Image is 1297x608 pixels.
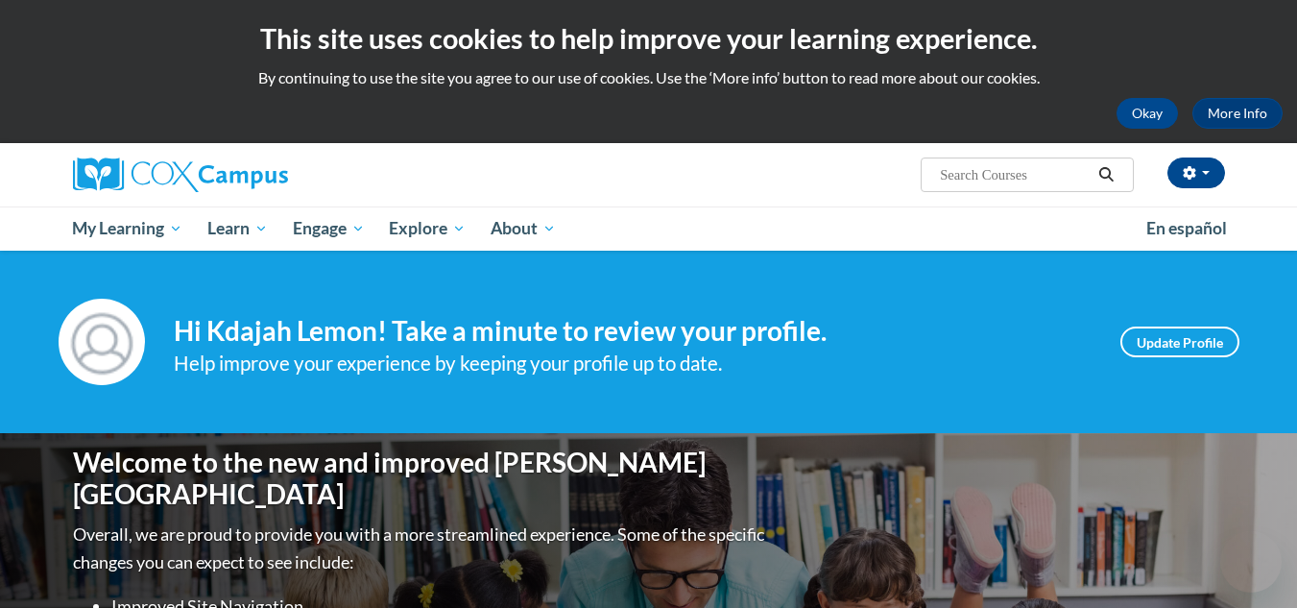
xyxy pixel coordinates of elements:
[207,217,268,240] span: Learn
[174,348,1092,379] div: Help improve your experience by keeping your profile up to date.
[44,207,1254,251] div: Main menu
[1092,163,1120,186] button: Search
[1167,158,1225,188] button: Account Settings
[280,207,377,251] a: Engage
[195,207,280,251] a: Learn
[1220,531,1282,593] iframe: Button to launch messaging window
[73,447,769,511] h1: Welcome to the new and improved [PERSON_NAME][GEOGRAPHIC_DATA]
[72,217,182,240] span: My Learning
[938,163,1092,186] input: Search Courses
[1192,98,1283,129] a: More Info
[174,315,1092,348] h4: Hi Kdajah Lemon! Take a minute to review your profile.
[73,158,288,192] img: Cox Campus
[73,158,438,192] a: Cox Campus
[14,19,1283,58] h2: This site uses cookies to help improve your learning experience.
[73,521,769,576] p: Overall, we are proud to provide you with a more streamlined experience. Some of the specific cha...
[1117,98,1178,129] button: Okay
[376,207,478,251] a: Explore
[1134,208,1239,249] a: En español
[389,217,466,240] span: Explore
[491,217,556,240] span: About
[60,207,196,251] a: My Learning
[1120,327,1239,357] a: Update Profile
[1146,218,1227,238] span: En español
[478,207,568,251] a: About
[59,299,145,385] img: Profile Image
[14,67,1283,88] p: By continuing to use the site you agree to our use of cookies. Use the ‘More info’ button to read...
[293,217,365,240] span: Engage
